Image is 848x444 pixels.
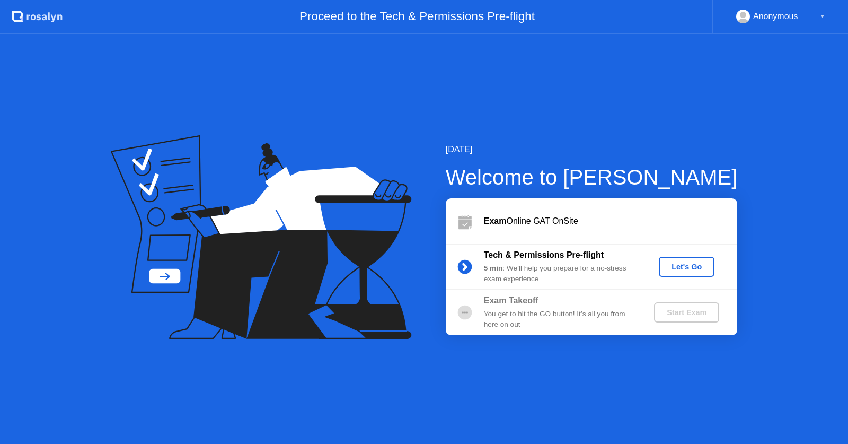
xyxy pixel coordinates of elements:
div: : We’ll help you prepare for a no-stress exam experience [484,263,637,285]
div: You get to hit the GO button! It’s all you from here on out [484,309,637,330]
b: 5 min [484,264,503,272]
b: Exam [484,216,507,225]
div: Start Exam [658,308,715,317]
div: ▼ [820,10,825,23]
div: Welcome to [PERSON_NAME] [446,161,738,193]
b: Tech & Permissions Pre-flight [484,250,604,259]
button: Let's Go [659,257,714,277]
div: Online GAT OnSite [484,215,737,228]
div: Anonymous [753,10,798,23]
div: [DATE] [446,143,738,156]
b: Exam Takeoff [484,296,538,305]
div: Let's Go [663,263,710,271]
button: Start Exam [654,302,719,323]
